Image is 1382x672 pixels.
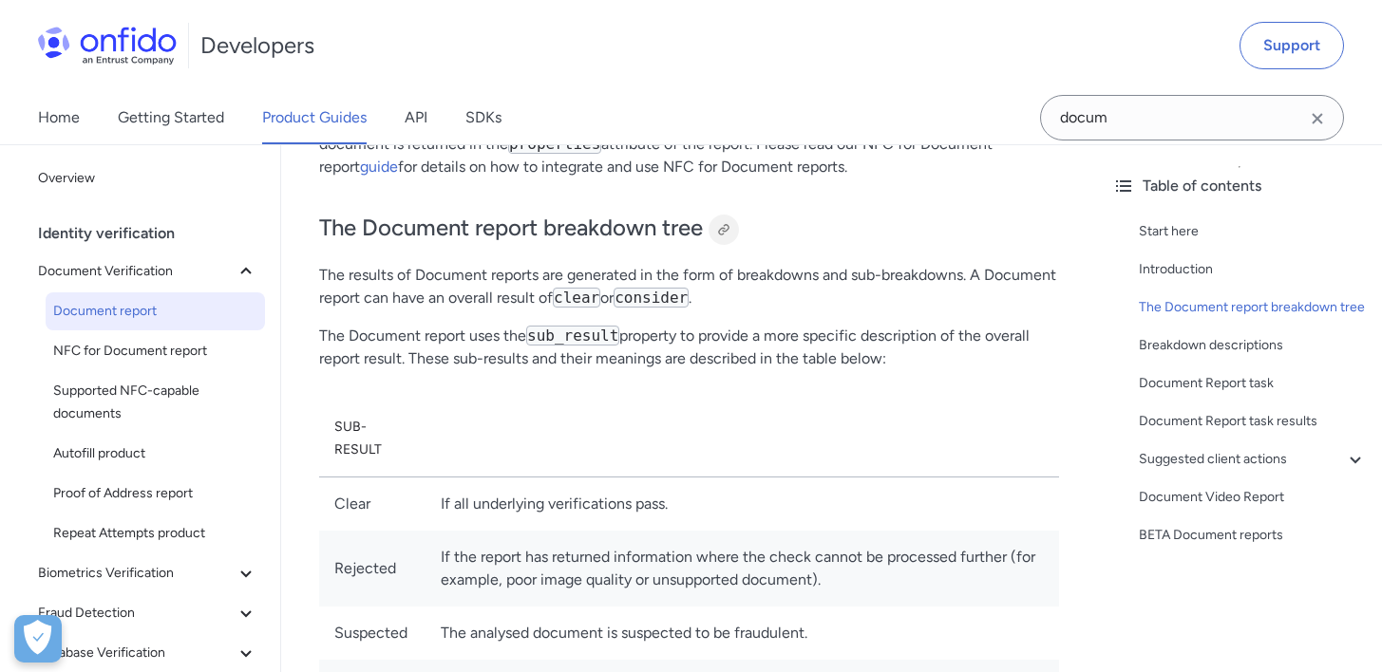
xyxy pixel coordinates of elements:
[1112,175,1367,197] div: Table of contents
[1139,220,1367,243] a: Start here
[46,514,265,552] a: Repeat Attempts product
[553,288,600,308] code: clear
[14,615,62,663] button: Open Preferences
[30,159,265,197] a: Overview
[46,332,265,370] a: NFC for Document report
[526,326,619,345] code: sub_result
[46,475,265,513] a: Proof of Address report
[38,562,235,585] span: Biometrics Verification
[1139,372,1367,395] a: Document Report task
[46,435,265,473] a: Autofill product
[1139,524,1367,547] a: BETA Document reports
[319,531,426,607] td: Rejected
[405,91,427,144] a: API
[38,167,257,190] span: Overview
[319,264,1059,309] p: The results of Document reports are generated in the form of breakdowns and sub-breakdowns. A Doc...
[319,401,426,477] th: Sub-result
[614,288,689,308] code: consider
[508,134,601,154] code: properties
[53,522,257,545] span: Repeat Attempts product
[30,634,265,672] button: Database Verification
[319,325,1059,370] p: The Document report uses the property to provide a more specific description of the overall repor...
[46,372,265,433] a: Supported NFC-capable documents
[360,158,398,176] a: guide
[262,91,367,144] a: Product Guides
[53,380,257,425] span: Supported NFC-capable documents
[1139,334,1367,357] a: Breakdown descriptions
[1139,448,1367,471] a: Suggested client actions
[53,340,257,363] span: NFC for Document report
[465,91,502,144] a: SDKs
[1040,95,1344,140] input: Onfido search input field
[14,615,62,663] div: Cookie Preferences
[38,642,235,664] span: Database Verification
[53,300,257,323] span: Document report
[30,594,265,632] button: Fraud Detection
[53,482,257,505] span: Proof of Address report
[1139,410,1367,433] a: Document Report task results
[30,554,265,592] button: Biometrics Verification
[1139,486,1367,509] a: Document Video Report
[426,607,1059,660] td: The analysed document is suspected to be fraudulent.
[30,252,265,290] button: Document Verification
[1306,107,1329,130] svg: Clear search field button
[319,213,1059,245] h2: The Document report breakdown tree
[1139,296,1367,319] a: The Document report breakdown tree
[426,476,1059,531] td: If all underlying verifications pass.
[319,607,426,660] td: Suspected
[1139,258,1367,281] a: Introduction
[319,476,426,531] td: Clear
[38,260,235,283] span: Document Verification
[426,531,1059,607] td: If the report has returned information where the check cannot be processed further (for example, ...
[1240,22,1344,69] a: Support
[38,27,177,65] img: Onfido Logo
[38,602,235,625] span: Fraud Detection
[46,292,265,330] a: Document report
[200,30,314,61] h1: Developers
[118,91,224,144] a: Getting Started
[38,215,273,252] div: Identity verification
[38,91,80,144] a: Home
[53,442,257,465] span: Autofill product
